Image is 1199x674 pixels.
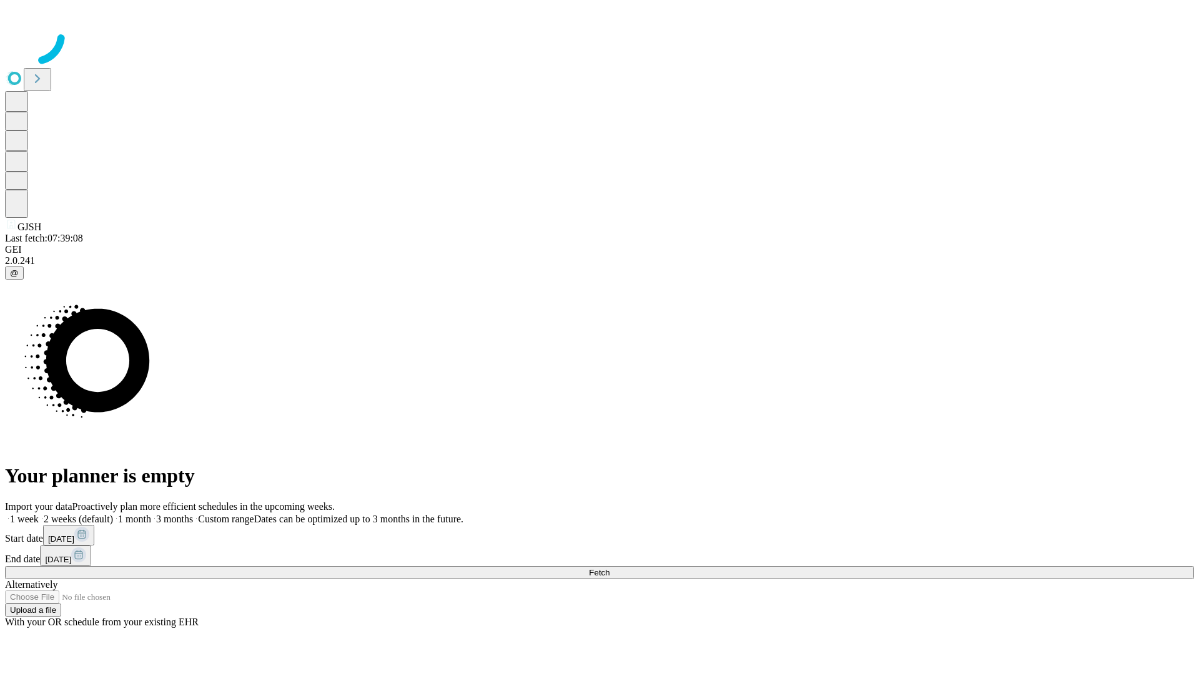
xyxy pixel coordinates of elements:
[5,233,83,243] span: Last fetch: 07:39:08
[5,255,1194,266] div: 2.0.241
[5,525,1194,545] div: Start date
[10,268,19,278] span: @
[5,603,61,617] button: Upload a file
[198,514,254,524] span: Custom range
[48,534,74,544] span: [DATE]
[45,555,71,564] span: [DATE]
[5,501,72,512] span: Import your data
[156,514,193,524] span: 3 months
[5,566,1194,579] button: Fetch
[44,514,113,524] span: 2 weeks (default)
[5,579,57,590] span: Alternatively
[589,568,609,577] span: Fetch
[43,525,94,545] button: [DATE]
[5,266,24,280] button: @
[40,545,91,566] button: [DATE]
[118,514,151,524] span: 1 month
[5,244,1194,255] div: GEI
[254,514,463,524] span: Dates can be optimized up to 3 months in the future.
[5,545,1194,566] div: End date
[5,617,199,627] span: With your OR schedule from your existing EHR
[17,222,41,232] span: GJSH
[72,501,335,512] span: Proactively plan more efficient schedules in the upcoming weeks.
[5,464,1194,487] h1: Your planner is empty
[10,514,39,524] span: 1 week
